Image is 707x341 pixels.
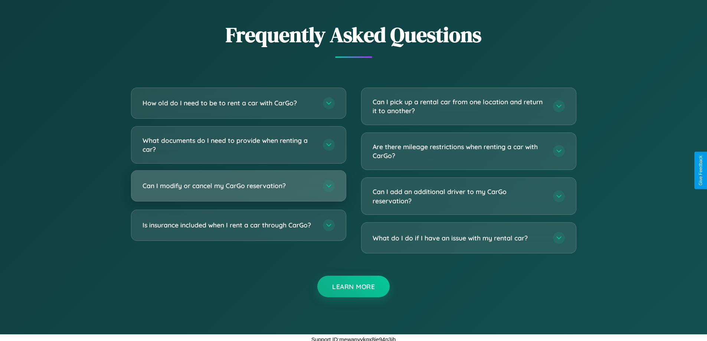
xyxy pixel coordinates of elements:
[143,220,315,230] h3: Is insurance included when I rent a car through CarGo?
[317,276,390,297] button: Learn More
[143,181,315,190] h3: Can I modify or cancel my CarGo reservation?
[131,20,576,49] h2: Frequently Asked Questions
[143,136,315,154] h3: What documents do I need to provide when renting a car?
[373,187,546,205] h3: Can I add an additional driver to my CarGo reservation?
[373,142,546,160] h3: Are there mileage restrictions when renting a car with CarGo?
[698,155,703,186] div: Give Feedback
[373,97,546,115] h3: Can I pick up a rental car from one location and return it to another?
[143,98,315,108] h3: How old do I need to be to rent a car with CarGo?
[373,233,546,243] h3: What do I do if I have an issue with my rental car?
